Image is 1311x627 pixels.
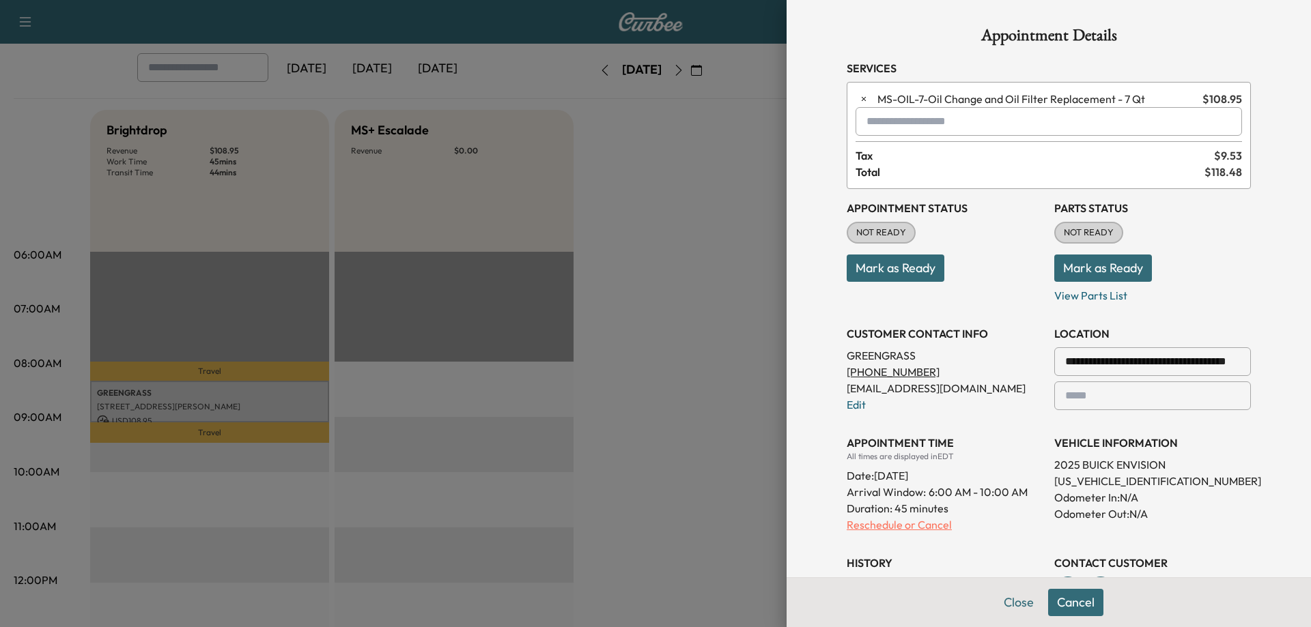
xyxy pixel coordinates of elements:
[847,516,1043,533] p: Reschedule or Cancel
[1054,200,1251,216] h3: Parts Status
[1048,589,1103,616] button: Cancel
[1054,282,1251,304] p: View Parts List
[1054,473,1251,489] p: [US_VEHICLE_IDENTIFICATION_NUMBER]
[1054,254,1152,282] button: Mark as Ready
[847,365,951,379] a: [PHONE_NUMBER]
[847,500,1043,516] p: Duration: 45 minutes
[847,27,1251,49] h1: Appointment Details
[1204,164,1242,180] span: $ 118.48
[856,147,1214,164] span: Tax
[847,380,1043,396] p: [EMAIL_ADDRESS][DOMAIN_NAME]
[847,462,1043,484] div: Date: [DATE]
[847,484,1043,500] p: Arrival Window:
[847,555,1043,571] h3: History
[847,347,1043,364] p: GREENGRASS
[877,91,1197,107] span: Oil Change and Oil Filter Replacement - 7 Qt
[847,254,944,282] button: Mark as Ready
[1056,226,1122,239] span: NOT READY
[847,398,866,411] a: Edit
[929,484,1028,500] span: 6:00 AM - 10:00 AM
[847,451,1043,462] div: All times are displayed in EDT
[847,200,1043,216] h3: Appointment Status
[1054,506,1251,522] p: Odometer Out: N/A
[995,589,1043,616] button: Close
[847,325,1043,342] h3: CUSTOMER CONTACT INFO
[847,435,1043,451] h3: APPOINTMENT TIME
[1054,325,1251,342] h3: LOCATION
[1054,456,1251,473] p: 2025 BUICK ENVISION
[1054,555,1251,571] h3: CONTACT CUSTOMER
[847,60,1251,76] h3: Services
[856,164,1204,180] span: Total
[1054,435,1251,451] h3: VEHICLE INFORMATION
[1202,91,1242,107] span: $ 108.95
[1214,147,1242,164] span: $ 9.53
[848,226,914,239] span: NOT READY
[847,577,1043,593] p: Created By : [PERSON_NAME]
[1054,489,1251,506] p: Odometer In: N/A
